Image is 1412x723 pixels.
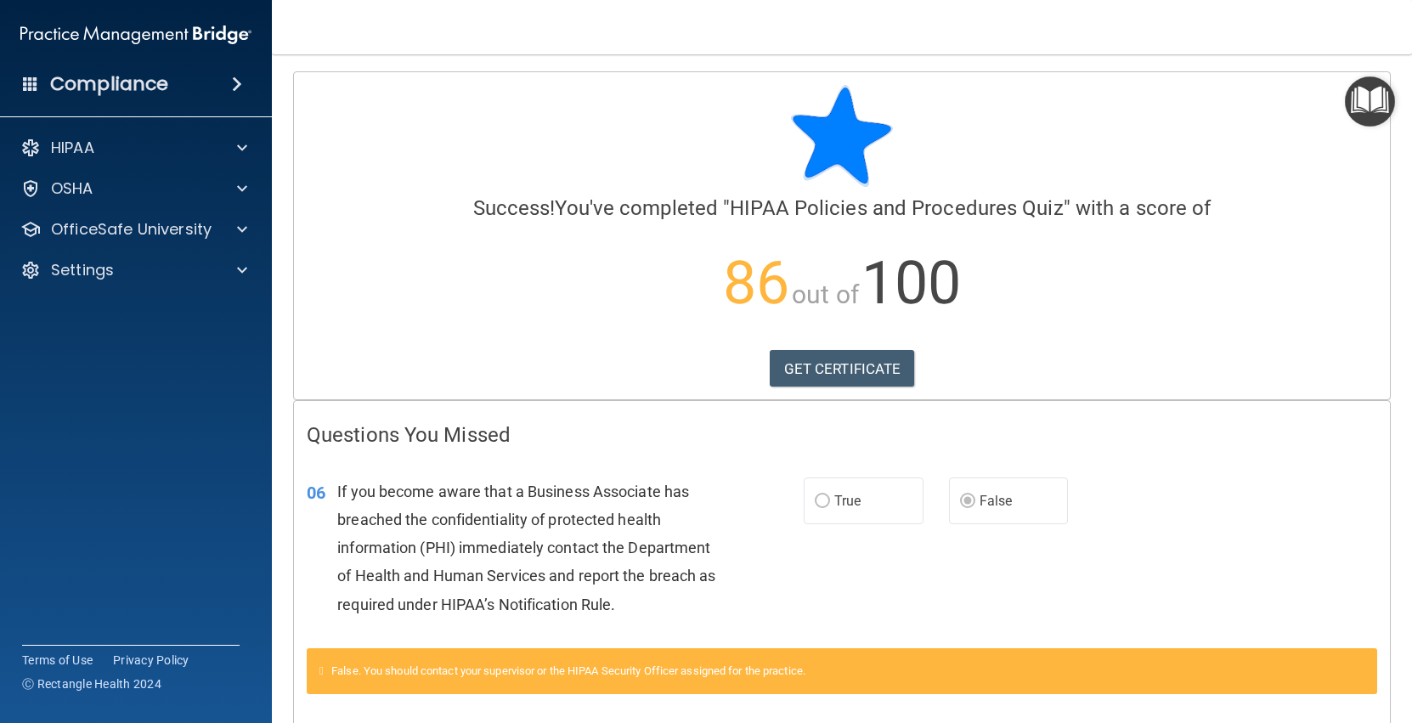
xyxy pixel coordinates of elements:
[331,664,805,677] span: False. You should contact your supervisor or the HIPAA Security Officer assigned for the practice.
[307,197,1377,219] h4: You've completed " " with a score of
[1327,606,1392,670] iframe: Drift Widget Chat Controller
[51,178,93,199] p: OSHA
[861,248,961,318] span: 100
[22,675,161,692] span: Ⓒ Rectangle Health 2024
[22,652,93,669] a: Terms of Use
[1345,76,1395,127] button: Open Resource Center
[20,178,247,199] a: OSHA
[51,260,114,280] p: Settings
[307,483,325,503] span: 06
[770,350,915,387] a: GET CERTIFICATE
[473,196,556,220] span: Success!
[834,493,861,509] span: True
[51,138,94,158] p: HIPAA
[51,219,212,240] p: OfficeSafe University
[791,85,893,187] img: blue-star-rounded.9d042014.png
[980,493,1013,509] span: False
[792,280,859,309] span: out of
[20,260,247,280] a: Settings
[723,248,789,318] span: 86
[113,652,189,669] a: Privacy Policy
[20,138,247,158] a: HIPAA
[20,219,247,240] a: OfficeSafe University
[50,72,168,96] h4: Compliance
[337,483,715,613] span: If you become aware that a Business Associate has breached the confidentiality of protected healt...
[307,424,1377,446] h4: Questions You Missed
[815,495,830,508] input: True
[20,18,251,52] img: PMB logo
[960,495,975,508] input: False
[730,196,1063,220] span: HIPAA Policies and Procedures Quiz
